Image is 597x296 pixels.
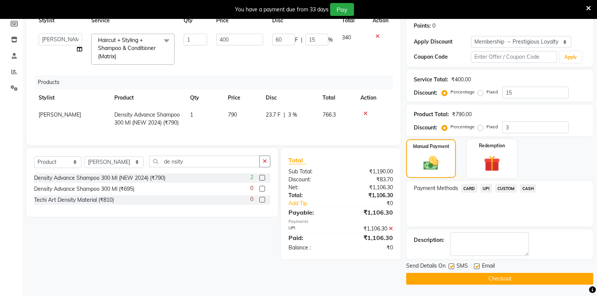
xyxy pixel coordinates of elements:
div: Discount: [414,124,437,132]
span: 1 [190,111,193,118]
div: You have a payment due from 33 days [235,6,329,14]
th: Action [368,12,393,29]
label: Redemption [479,142,505,149]
div: ₹1,106.30 [341,225,399,233]
span: CASH [520,184,536,193]
label: Fixed [486,123,498,130]
span: SMS [457,262,468,271]
div: ₹1,106.30 [341,233,399,242]
img: _cash.svg [419,154,443,172]
th: Disc [268,12,337,29]
span: CARD [461,184,477,193]
div: Product Total: [414,111,449,118]
div: ₹1,106.30 [341,208,399,217]
th: Qty [185,89,223,106]
img: _gift.svg [479,154,505,173]
div: ₹0 [350,199,399,207]
div: Discount: [283,176,341,184]
input: Enter Offer / Coupon Code [471,51,557,63]
div: Net: [283,184,341,192]
th: Total [318,89,356,106]
a: x [116,53,120,60]
span: 790 [228,111,237,118]
th: Disc [261,89,318,106]
div: ₹400.00 [451,76,471,84]
span: 0 [250,184,253,192]
div: Coupon Code [414,53,471,61]
th: Price [212,12,268,29]
span: [PERSON_NAME] [39,111,81,118]
div: ₹790.00 [452,111,472,118]
button: Pay [330,3,354,16]
th: Stylist [34,12,87,29]
div: Techi Art Density Material (₹810) [34,196,114,204]
div: ₹0 [341,244,399,252]
span: Email [482,262,495,271]
span: Density Advance Shampoo 300 Ml (NEW 2024) (₹790) [114,111,180,126]
span: | [301,36,302,44]
th: Action [356,89,393,106]
th: Product [110,89,185,106]
div: ₹83.70 [341,176,399,184]
label: Percentage [450,89,475,95]
th: Total [337,12,368,29]
div: Apply Discount [414,38,471,46]
div: Products [35,75,399,89]
div: ₹1,106.30 [341,184,399,192]
button: Checkout [406,273,593,285]
div: Payments [288,218,393,225]
span: Haircut + Styling + Shampoo & Conditioner (Matrix) [98,37,156,60]
label: Fixed [486,89,498,95]
span: 766.3 [323,111,336,118]
div: Description: [414,236,444,244]
div: Points: [414,22,431,30]
div: Service Total: [414,76,448,84]
div: ₹1,190.00 [341,168,399,176]
div: Density Advance Shampoo 300 Ml (₹695) [34,185,134,193]
div: Density Advance Shampoo 300 Ml (NEW 2024) (₹790) [34,174,165,182]
span: Send Details On [406,262,446,271]
div: Balance : [283,244,341,252]
div: Discount: [414,89,437,97]
span: CUSTOM [495,184,517,193]
label: Percentage [450,123,475,130]
th: Price [223,89,261,106]
label: Manual Payment [413,143,449,150]
div: Paid: [283,233,341,242]
span: Total [288,156,306,164]
button: Apply [560,51,581,63]
div: Payable: [283,208,341,217]
div: Total: [283,192,341,199]
a: Add Tip [283,199,351,207]
span: 0 [250,195,253,203]
span: 3 % [288,111,297,119]
th: Service [87,12,179,29]
span: | [284,111,285,119]
input: Search or Scan [149,156,259,167]
th: Stylist [34,89,110,106]
div: ₹1,106.30 [341,192,399,199]
span: F [295,36,298,44]
span: 23.7 F [266,111,281,119]
div: Sub Total: [283,168,341,176]
span: 340 [342,34,351,41]
div: 0 [432,22,435,30]
div: UPI [283,225,341,233]
span: Payment Methods [414,184,458,192]
span: % [328,36,333,44]
span: UPI [480,184,492,193]
span: 2 [250,173,253,181]
th: Qty [179,12,212,29]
